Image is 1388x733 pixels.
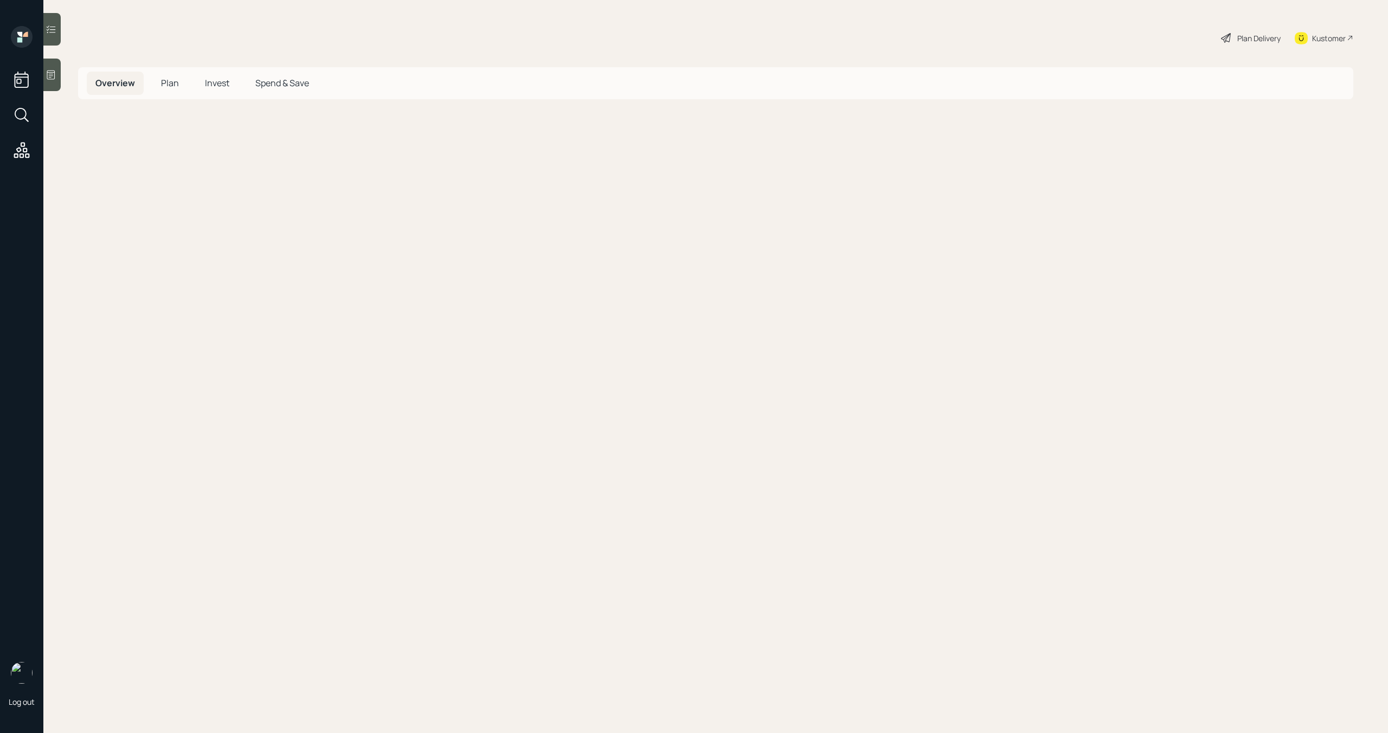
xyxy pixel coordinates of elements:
span: Invest [205,77,229,89]
div: Plan Delivery [1237,33,1281,44]
span: Overview [95,77,135,89]
span: Spend & Save [255,77,309,89]
span: Plan [161,77,179,89]
img: michael-russo-headshot.png [11,662,33,684]
div: Kustomer [1312,33,1346,44]
div: Log out [9,697,35,707]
